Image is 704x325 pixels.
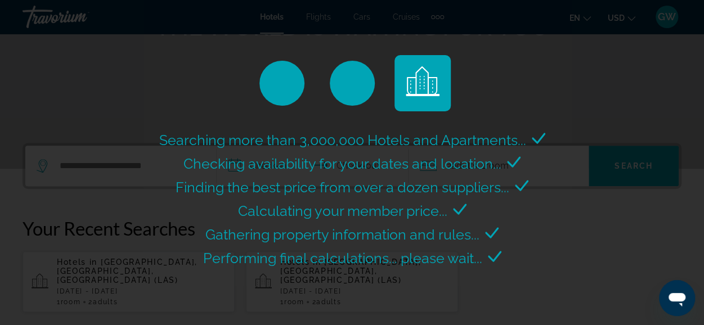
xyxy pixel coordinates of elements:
span: Checking availability for your dates and location... [183,155,501,172]
span: Performing final calculations... please wait... [203,250,482,267]
iframe: Button to launch messaging window [659,280,695,316]
span: Searching more than 3,000,000 Hotels and Apartments... [159,132,526,148]
span: Finding the best price from over a dozen suppliers... [176,179,509,196]
span: Calculating your member price... [238,202,447,219]
span: Gathering property information and rules... [205,226,479,243]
